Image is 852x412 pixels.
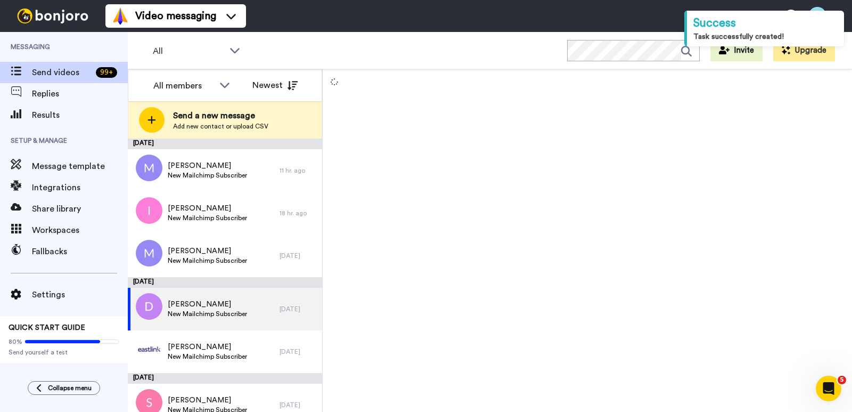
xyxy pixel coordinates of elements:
div: [DATE] [280,305,317,313]
button: Collapse menu [28,381,100,395]
img: bj-logo-header-white.svg [13,9,93,23]
span: Collapse menu [48,384,92,392]
span: Workspaces [32,224,128,237]
span: New Mailchimp Subscriber [168,256,247,265]
button: Newest [244,75,306,96]
span: [PERSON_NAME] [168,160,247,171]
span: [PERSON_NAME] [168,299,247,310]
img: m.png [136,155,162,181]
span: QUICK START GUIDE [9,324,85,332]
div: [DATE] [128,139,322,149]
span: Send a new message [173,109,268,122]
div: [DATE] [280,401,317,409]
img: m.png [136,240,162,266]
span: 80% [9,337,22,346]
span: Results [32,109,128,122]
div: 99 + [96,67,117,78]
span: Send yourself a test [9,348,119,357]
span: [PERSON_NAME] [168,342,247,352]
div: [DATE] [280,252,317,260]
div: 18 hr. ago [280,209,317,217]
span: Video messaging [135,9,216,23]
div: [DATE] [128,277,322,288]
span: Integrations [32,181,128,194]
button: Upgrade [773,40,835,61]
span: [PERSON_NAME] [168,246,247,256]
img: d.png [136,293,162,320]
iframe: Intercom live chat [816,376,841,401]
img: e2b1a1b0-4003-43ff-a362-6b56b86df0f0.jpg [136,336,162,362]
span: New Mailchimp Subscriber [168,171,247,180]
span: New Mailchimp Subscriber [168,214,247,222]
span: Fallbacks [32,245,128,258]
span: Message template [32,160,128,173]
div: Success [693,15,838,31]
span: All [153,45,224,58]
img: vm-color.svg [112,7,129,25]
img: i.png [136,197,162,224]
span: New Mailchimp Subscriber [168,310,247,318]
div: All members [153,79,214,92]
div: Task successfully created! [693,31,838,42]
button: Invite [710,40,763,61]
span: New Mailchimp Subscriber [168,352,247,361]
div: [DATE] [280,348,317,356]
span: [PERSON_NAME] [168,395,247,406]
span: Replies [32,87,128,100]
span: [PERSON_NAME] [168,203,247,214]
div: 11 hr. ago [280,166,317,175]
span: 5 [838,376,846,384]
span: Add new contact or upload CSV [173,122,268,131]
div: [DATE] [128,373,322,384]
span: Settings [32,288,128,301]
span: Send videos [32,66,92,79]
span: Share library [32,203,128,215]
